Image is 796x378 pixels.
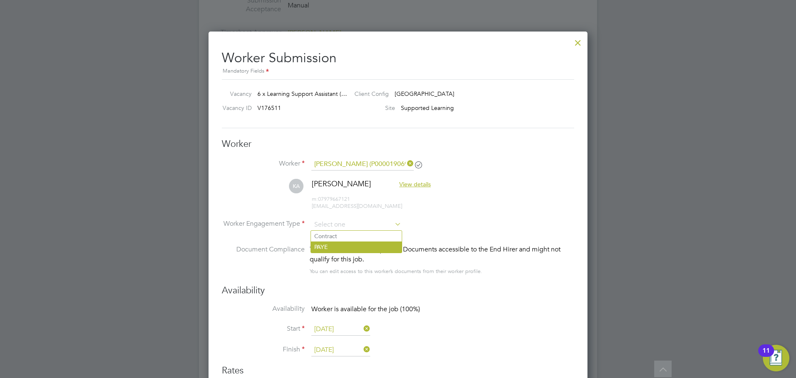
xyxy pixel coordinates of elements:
[348,104,395,112] label: Site
[348,90,389,98] label: Client Config
[311,231,402,241] li: Contract
[289,179,303,193] span: KA
[257,104,281,112] span: V176511
[395,90,454,98] span: [GEOGRAPHIC_DATA]
[401,104,454,112] span: Supported Learning
[312,179,371,188] span: [PERSON_NAME]
[312,195,350,202] span: 07979667121
[222,305,305,313] label: Availability
[763,345,789,371] button: Open Resource Center, 11 new notifications
[312,202,402,210] span: [EMAIL_ADDRESS][DOMAIN_NAME]
[399,180,431,188] span: View details
[311,344,370,356] input: Select one
[218,90,252,98] label: Vacancy
[257,90,347,98] span: 6 x Learning Support Assistant (…
[311,241,402,252] li: PAYE
[310,266,482,276] div: You can edit access to this worker’s documents from their worker profile.
[311,323,370,336] input: Select one
[222,324,305,333] label: Start
[218,104,252,112] label: Vacancy ID
[762,351,770,361] div: 11
[222,219,305,228] label: Worker Engagement Type
[222,43,574,76] h2: Worker Submission
[311,158,414,171] input: Search for...
[311,305,420,313] span: Worker is available for the job (100%)
[222,285,574,297] h3: Availability
[222,138,574,150] h3: Worker
[222,67,574,76] div: Mandatory Fields
[222,345,305,354] label: Finish
[222,159,305,168] label: Worker
[222,244,305,275] label: Document Compliance
[222,365,574,377] h3: Rates
[311,219,401,231] input: Select one
[310,244,574,264] div: This worker has no Compliance Documents accessible to the End Hirer and might not qualify for thi...
[312,195,318,202] span: m:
